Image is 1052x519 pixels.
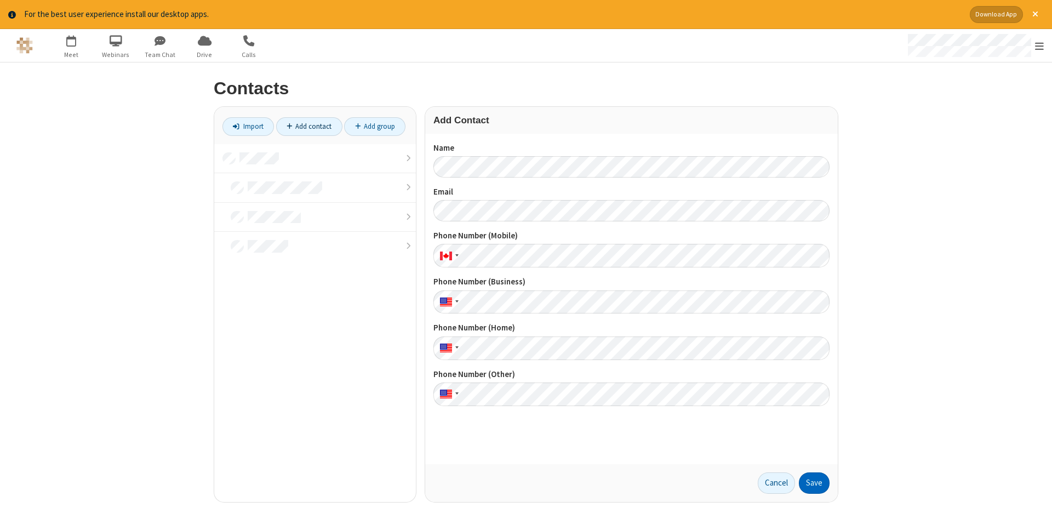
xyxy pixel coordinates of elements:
[433,276,830,288] label: Phone Number (Business)
[228,50,270,60] span: Calls
[214,79,838,98] h2: Contacts
[433,290,462,314] div: United States: + 1
[344,117,405,136] a: Add group
[970,6,1023,23] button: Download App
[4,29,45,62] button: Logo
[433,337,462,360] div: United States: + 1
[758,472,795,494] a: Cancel
[24,8,962,21] div: For the best user experience install our desktop apps.
[433,368,830,381] label: Phone Number (Other)
[897,29,1052,62] div: Open menu
[433,115,830,126] h3: Add Contact
[16,37,33,54] img: QA Selenium DO NOT DELETE OR CHANGE
[433,322,830,334] label: Phone Number (Home)
[140,50,181,60] span: Team Chat
[433,230,830,242] label: Phone Number (Mobile)
[222,117,274,136] a: Import
[95,50,136,60] span: Webinars
[433,142,830,155] label: Name
[276,117,342,136] a: Add contact
[1027,6,1044,23] button: Close alert
[799,472,830,494] button: Save
[433,383,462,406] div: United States: + 1
[433,244,462,267] div: Canada: + 1
[51,50,92,60] span: Meet
[184,50,225,60] span: Drive
[433,186,830,198] label: Email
